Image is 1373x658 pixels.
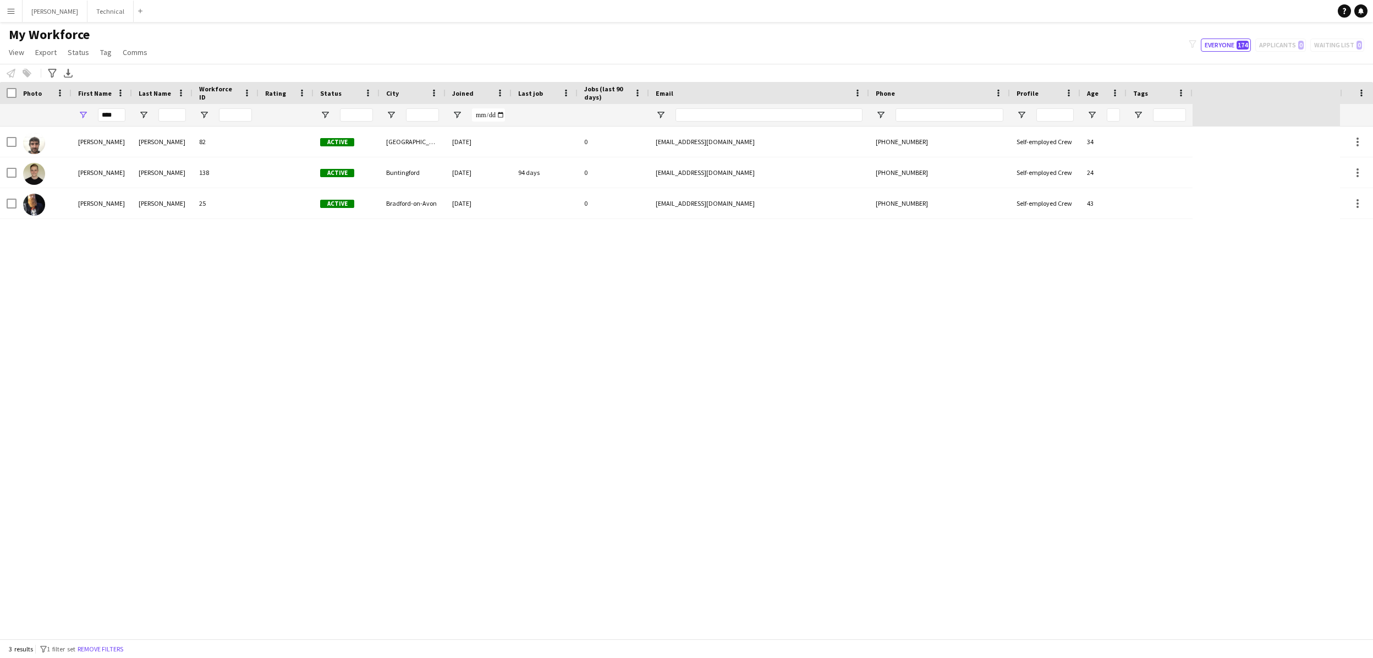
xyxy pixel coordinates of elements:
div: 0 [578,127,649,157]
button: Open Filter Menu [656,110,666,120]
input: Last Name Filter Input [158,108,186,122]
div: [PHONE_NUMBER] [869,157,1010,188]
div: 34 [1080,127,1127,157]
input: Tags Filter Input [1153,108,1186,122]
span: Photo [23,89,42,97]
div: [PERSON_NAME] [72,127,132,157]
span: First Name [78,89,112,97]
div: [PHONE_NUMBER] [869,188,1010,218]
div: [DATE] [446,188,512,218]
div: [EMAIL_ADDRESS][DOMAIN_NAME] [649,157,869,188]
div: [GEOGRAPHIC_DATA] [380,127,446,157]
a: Comms [118,45,152,59]
input: Joined Filter Input [472,108,505,122]
img: Jake Sullivan [23,194,45,216]
span: City [386,89,399,97]
span: 1 filter set [47,645,75,653]
span: Age [1087,89,1099,97]
div: [PERSON_NAME] [72,157,132,188]
span: Active [320,200,354,208]
div: [EMAIL_ADDRESS][DOMAIN_NAME] [649,188,869,218]
span: Joined [452,89,474,97]
button: Open Filter Menu [78,110,88,120]
button: Open Filter Menu [1087,110,1097,120]
button: Open Filter Menu [139,110,149,120]
input: Phone Filter Input [896,108,1003,122]
button: Open Filter Menu [876,110,886,120]
input: First Name Filter Input [98,108,125,122]
div: [PERSON_NAME] [132,127,193,157]
button: Everyone174 [1201,39,1251,52]
button: Open Filter Menu [199,110,209,120]
span: Profile [1017,89,1039,97]
div: 94 days [512,157,578,188]
a: Export [31,45,61,59]
span: Export [35,47,57,57]
button: [PERSON_NAME] [23,1,87,22]
div: Self-employed Crew [1010,188,1080,218]
button: Open Filter Menu [1017,110,1026,120]
span: Rating [265,89,286,97]
button: Open Filter Menu [1133,110,1143,120]
app-action-btn: Export XLSX [62,67,75,80]
button: Open Filter Menu [386,110,396,120]
button: Open Filter Menu [320,110,330,120]
div: [PERSON_NAME] [132,188,193,218]
div: 0 [578,188,649,218]
div: 24 [1080,157,1127,188]
span: Active [320,138,354,146]
input: Workforce ID Filter Input [219,108,252,122]
span: My Workforce [9,26,90,43]
div: [PHONE_NUMBER] [869,127,1010,157]
span: Tags [1133,89,1148,97]
input: Profile Filter Input [1036,108,1074,122]
div: Self-employed Crew [1010,127,1080,157]
div: Self-employed Crew [1010,157,1080,188]
input: Email Filter Input [675,108,863,122]
input: City Filter Input [406,108,439,122]
span: Last job [518,89,543,97]
div: [PERSON_NAME] [72,188,132,218]
img: Jake Lee [23,163,45,185]
div: 138 [193,157,259,188]
a: View [4,45,29,59]
img: Jake Burchell [23,132,45,154]
span: Last Name [139,89,171,97]
a: Status [63,45,94,59]
span: Active [320,169,354,177]
input: Age Filter Input [1107,108,1120,122]
div: 25 [193,188,259,218]
span: Status [68,47,89,57]
span: Workforce ID [199,85,239,101]
button: Technical [87,1,134,22]
span: Tag [100,47,112,57]
span: Comms [123,47,147,57]
div: [DATE] [446,127,512,157]
app-action-btn: Advanced filters [46,67,59,80]
a: Tag [96,45,116,59]
button: Remove filters [75,643,125,655]
span: 174 [1237,41,1249,50]
span: Jobs (last 90 days) [584,85,629,101]
span: Status [320,89,342,97]
div: Buntingford [380,157,446,188]
div: 43 [1080,188,1127,218]
input: Status Filter Input [340,108,373,122]
span: Phone [876,89,895,97]
div: 82 [193,127,259,157]
button: Open Filter Menu [452,110,462,120]
div: [DATE] [446,157,512,188]
span: View [9,47,24,57]
div: [PERSON_NAME] [132,157,193,188]
span: Email [656,89,673,97]
div: [EMAIL_ADDRESS][DOMAIN_NAME] [649,127,869,157]
div: Bradford-on-Avon [380,188,446,218]
div: 0 [578,157,649,188]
